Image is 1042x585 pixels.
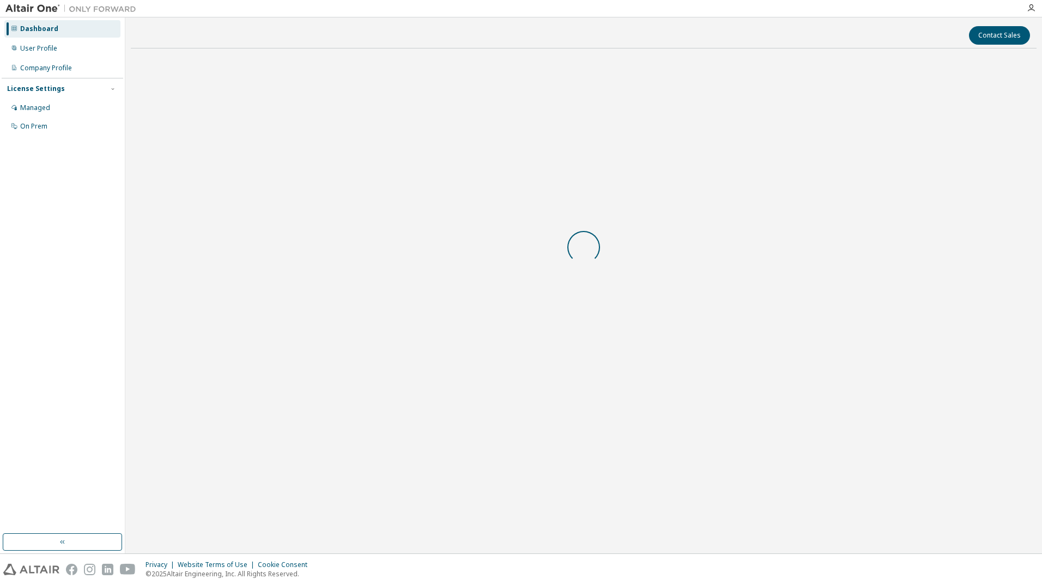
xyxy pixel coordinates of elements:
div: Website Terms of Use [178,560,258,569]
div: Cookie Consent [258,560,314,569]
img: facebook.svg [66,564,77,575]
div: Privacy [146,560,178,569]
img: altair_logo.svg [3,564,59,575]
img: Altair One [5,3,142,14]
div: User Profile [20,44,57,53]
div: On Prem [20,122,47,131]
button: Contact Sales [969,26,1030,45]
div: Managed [20,103,50,112]
img: youtube.svg [120,564,136,575]
div: Company Profile [20,64,72,72]
img: linkedin.svg [102,564,113,575]
img: instagram.svg [84,564,95,575]
div: Dashboard [20,25,58,33]
p: © 2025 Altair Engineering, Inc. All Rights Reserved. [146,569,314,578]
div: License Settings [7,84,65,93]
